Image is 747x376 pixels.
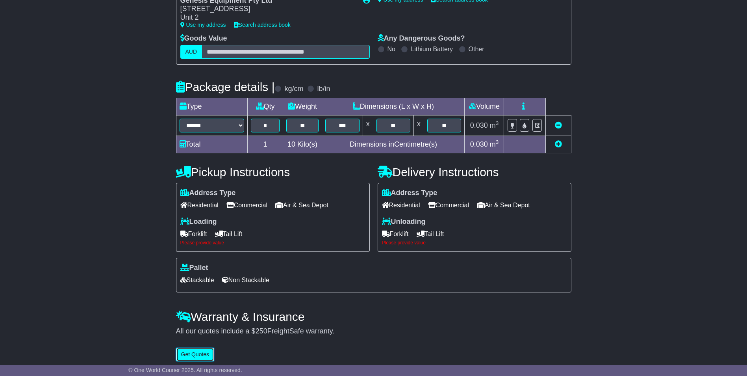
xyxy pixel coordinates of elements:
div: All our quotes include a $ FreightSafe warranty. [176,327,571,336]
label: Other [469,45,484,53]
div: Please provide value [382,240,567,246]
span: Forklift [382,228,409,240]
button: Get Quotes [176,348,215,361]
span: 250 [256,327,267,335]
label: AUD [180,45,202,59]
h4: Pickup Instructions [176,166,370,179]
span: Stackable [180,274,214,286]
span: Air & Sea Depot [275,199,328,211]
sup: 3 [496,139,499,145]
h4: Package details | [176,80,275,93]
td: x [414,115,424,136]
div: Unit 2 [180,13,355,22]
label: Unloading [382,218,426,226]
label: Loading [180,218,217,226]
h4: Delivery Instructions [378,166,571,179]
span: 10 [287,140,295,148]
label: Lithium Battery [411,45,453,53]
span: Residential [180,199,219,211]
span: Non Stackable [222,274,269,286]
label: Any Dangerous Goods? [378,34,465,43]
span: Tail Lift [417,228,444,240]
span: 0.030 [470,121,488,129]
a: Remove this item [555,121,562,129]
label: No [387,45,395,53]
h4: Warranty & Insurance [176,310,571,323]
div: Please provide value [180,240,365,246]
td: Total [176,136,248,153]
span: © One World Courier 2025. All rights reserved. [128,367,242,373]
sup: 3 [496,120,499,126]
label: Goods Value [180,34,227,43]
label: Address Type [180,189,236,197]
td: Volume [465,98,504,115]
a: Use my address [180,22,226,28]
td: 1 [248,136,283,153]
span: Commercial [428,199,469,211]
span: Air & Sea Depot [477,199,530,211]
span: Residential [382,199,420,211]
td: Type [176,98,248,115]
label: lb/in [317,85,330,93]
div: [STREET_ADDRESS] [180,5,355,13]
a: Search address book [234,22,291,28]
span: Tail Lift [215,228,243,240]
td: Dimensions (L x W x H) [322,98,465,115]
td: Qty [248,98,283,115]
a: Add new item [555,140,562,148]
td: Dimensions in Centimetre(s) [322,136,465,153]
span: 0.030 [470,140,488,148]
span: Forklift [180,228,207,240]
td: x [363,115,373,136]
td: Weight [283,98,322,115]
label: Pallet [180,264,208,272]
td: Kilo(s) [283,136,322,153]
label: Address Type [382,189,437,197]
label: kg/cm [284,85,303,93]
span: Commercial [226,199,267,211]
span: m [490,121,499,129]
span: m [490,140,499,148]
